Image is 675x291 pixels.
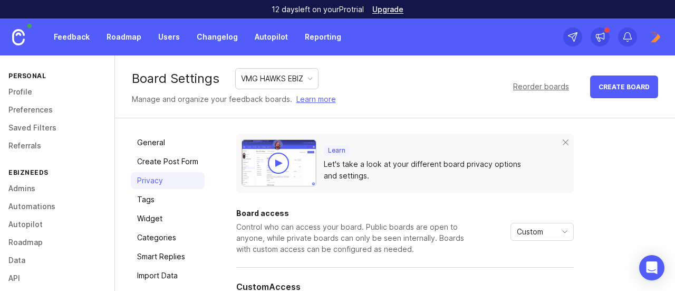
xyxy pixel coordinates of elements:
div: Open Intercom Messenger [639,255,664,280]
svg: toggle icon [556,228,573,236]
a: Feedback [47,27,96,46]
a: Learn more [296,93,336,105]
a: General [131,134,205,151]
a: Smart Replies [131,248,205,265]
div: Reorder boards [513,81,569,92]
p: Learn [328,146,345,155]
div: toggle menu [510,223,574,241]
div: VMG HAWKS EBIZ [241,73,303,85]
div: Control who can access your board. Public boards are open to anyone, while private boards can onl... [236,221,468,255]
a: Import Data [131,267,205,284]
a: Privacy [131,172,205,189]
span: Custom [517,226,543,238]
img: Canny Home [12,29,25,45]
a: Reporting [298,27,348,46]
img: Admin Ebizneeds [645,27,664,46]
a: Users [152,27,186,46]
div: Board Settings [132,72,219,85]
a: Upgrade [372,6,403,13]
span: Create Board [599,83,650,91]
a: Autopilot [248,27,294,46]
a: Categories [131,229,205,246]
button: Create Board [590,76,658,98]
div: Let's take a look at your different board privacy options and settings. [324,158,549,182]
a: Roadmap [100,27,148,46]
p: 12 days left on your Pro trial [272,4,364,15]
a: Create Post Form [131,153,205,170]
a: Widget [131,210,205,227]
img: video-thumbnail-privacy-dac4fa42d9a25228b883fcf3c7704dd2.jpg [242,139,316,186]
a: Changelog [190,27,244,46]
div: Board access [236,210,468,217]
a: Tags [131,191,205,208]
div: Manage and organize your feedback boards. [132,93,336,105]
